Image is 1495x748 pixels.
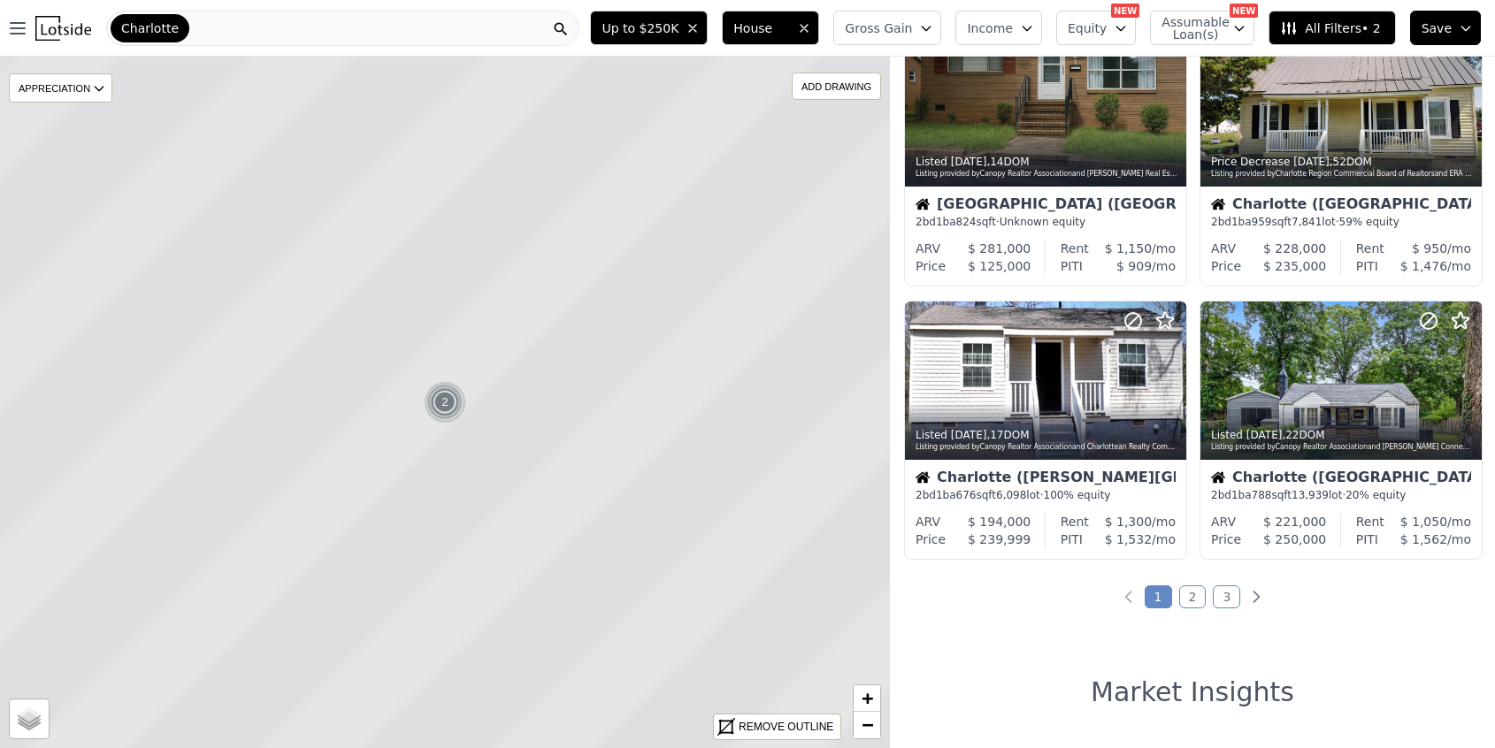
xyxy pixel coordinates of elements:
time: 2025-08-28 14:14 [1246,429,1283,441]
div: /mo [1384,513,1471,530]
span: $ 950 [1412,241,1447,256]
div: Charlotte ([GEOGRAPHIC_DATA]) [1211,197,1471,215]
a: Next page [1247,588,1265,606]
div: Rent [1061,240,1089,257]
button: Gross Gain [833,11,941,45]
span: $ 221,000 [1263,515,1326,529]
img: House [916,197,930,211]
div: Rent [1356,513,1384,530]
div: 2 bd 1 ba sqft lot · 59% equity [1211,215,1471,229]
span: 13,939 [1292,489,1329,501]
ul: Pagination [890,588,1495,606]
span: 788 [1252,489,1272,501]
img: House [1211,197,1225,211]
div: /mo [1384,240,1471,257]
span: $ 1,300 [1105,515,1152,529]
a: Zoom out [854,712,880,738]
div: Listing provided by Charlotte Region Commercial Board of Realtors and ERA Live [PERSON_NAME] [1211,169,1473,179]
div: Charlotte ([PERSON_NAME][GEOGRAPHIC_DATA]) [916,470,1176,488]
div: Rent [1356,240,1384,257]
span: 676 [956,489,977,501]
div: /mo [1378,530,1471,548]
div: Listing provided by Canopy Realtor Association and [PERSON_NAME] Connected [1211,442,1473,453]
a: Listed [DATE],17DOMListing provided byCanopy Realtor Associationand Charlottean Realty CompanyHou... [904,301,1185,560]
time: 2025-08-29 21:50 [1293,156,1330,168]
span: House [733,19,790,37]
div: /mo [1089,240,1176,257]
a: Zoom in [854,685,880,712]
a: Layers [10,699,49,738]
span: Equity [1068,19,1107,37]
div: Price [1211,257,1241,275]
span: $ 194,000 [968,515,1031,529]
div: Price Decrease , 52 DOM [1211,155,1473,169]
div: Listing provided by Canopy Realtor Association and Charlottean Realty Company [916,442,1177,453]
a: Previous page [1120,588,1138,606]
img: Lotside [35,16,91,41]
button: Assumable Loan(s) [1150,11,1254,45]
a: Page 2 [1179,585,1207,608]
div: /mo [1378,257,1471,275]
span: Save [1422,19,1452,37]
img: House [916,470,930,485]
a: Price Decrease [DATE],52DOMListing provided byCharlotte Region Commercial Board of Realtorsand ER... [1200,28,1481,287]
div: Rent [1061,513,1089,530]
div: Price [1211,530,1241,548]
a: Listed [DATE],14DOMListing provided byCanopy Realtor Associationand [PERSON_NAME] Real Estate and... [904,28,1185,287]
span: Charlotte [121,19,179,37]
h1: Market Insights [1091,676,1294,708]
div: ADD DRAWING [793,73,880,99]
div: Listed , 22 DOM [1211,428,1473,442]
div: 2 bd 1 ba sqft lot · 100% equity [916,488,1176,502]
a: Page 1 is your current page [1145,585,1172,608]
div: PITI [1356,530,1378,548]
span: $ 281,000 [968,241,1031,256]
div: PITI [1061,530,1083,548]
div: PITI [1356,257,1378,275]
div: APPRECIATION [9,73,112,103]
a: Page 3 [1213,585,1240,608]
div: Listing provided by Canopy Realtor Association and [PERSON_NAME] Real Estate and Investments LLC [916,169,1177,179]
button: Equity [1056,11,1136,45]
div: PITI [1061,257,1083,275]
span: $ 1,476 [1400,259,1447,273]
div: ARV [916,240,940,257]
span: $ 1,050 [1400,515,1447,529]
div: 2 [424,381,466,424]
img: g1.png [424,381,467,424]
div: Listed , 17 DOM [916,428,1177,442]
button: Income [955,11,1042,45]
div: NEW [1230,4,1258,18]
img: House [1211,470,1225,485]
span: 6,098 [996,489,1026,501]
div: ARV [916,513,940,530]
span: Assumable Loan(s) [1161,16,1218,41]
time: 2025-08-29 08:00 [951,429,987,441]
time: 2025-09-03 14:16 [951,156,987,168]
button: Up to $250K [590,11,708,45]
span: Income [967,19,1013,37]
span: $ 235,000 [1263,259,1326,273]
button: Save [1410,11,1481,45]
div: 2 bd 1 ba sqft lot · 20% equity [1211,488,1471,502]
span: − [862,714,873,736]
div: /mo [1083,257,1176,275]
div: [GEOGRAPHIC_DATA] ([GEOGRAPHIC_DATA]) [916,197,1176,215]
div: ARV [1211,513,1236,530]
span: Up to $250K [602,19,678,37]
span: 959 [1252,216,1272,228]
div: NEW [1111,4,1139,18]
span: 7,841 [1292,216,1322,228]
span: $ 228,000 [1263,241,1326,256]
span: $ 1,562 [1400,532,1447,546]
div: REMOVE OUTLINE [739,719,833,735]
span: $ 1,150 [1105,241,1152,256]
div: Price [916,530,946,548]
span: $ 250,000 [1263,532,1326,546]
span: $ 239,999 [968,532,1031,546]
div: Charlotte ([GEOGRAPHIC_DATA]-[GEOGRAPHIC_DATA]) [1211,470,1471,488]
a: Listed [DATE],22DOMListing provided byCanopy Realtor Associationand [PERSON_NAME] ConnectedHouseC... [1200,301,1481,560]
span: 824 [956,216,977,228]
span: $ 909 [1116,259,1152,273]
div: Price [916,257,946,275]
